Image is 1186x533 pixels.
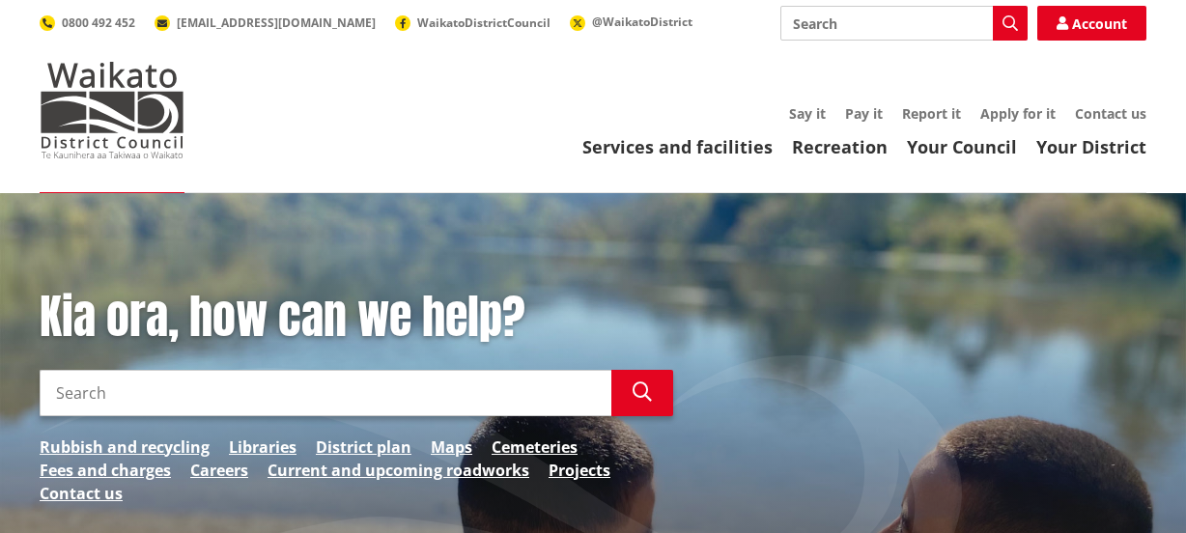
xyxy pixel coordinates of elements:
a: 0800 492 452 [40,14,135,31]
a: Say it [789,104,826,123]
a: Fees and charges [40,459,171,482]
input: Search input [780,6,1028,41]
a: Contact us [40,482,123,505]
a: Libraries [229,435,296,459]
a: Maps [431,435,472,459]
a: WaikatoDistrictCouncil [395,14,551,31]
a: Your Council [907,135,1017,158]
a: Report it [902,104,961,123]
span: [EMAIL_ADDRESS][DOMAIN_NAME] [177,14,376,31]
a: Careers [190,459,248,482]
a: [EMAIL_ADDRESS][DOMAIN_NAME] [155,14,376,31]
a: Pay it [845,104,883,123]
a: Your District [1036,135,1146,158]
span: @WaikatoDistrict [592,14,692,30]
a: Current and upcoming roadworks [268,459,529,482]
a: Recreation [792,135,888,158]
span: 0800 492 452 [62,14,135,31]
h1: Kia ora, how can we help? [40,290,673,346]
a: @WaikatoDistrict [570,14,692,30]
a: Apply for it [980,104,1056,123]
a: Projects [549,459,610,482]
span: WaikatoDistrictCouncil [417,14,551,31]
a: Services and facilities [582,135,773,158]
a: District plan [316,435,411,459]
a: Account [1037,6,1146,41]
a: Rubbish and recycling [40,435,210,459]
a: Contact us [1075,104,1146,123]
a: Cemeteries [492,435,578,459]
input: Search input [40,370,611,416]
img: Waikato District Council - Te Kaunihera aa Takiwaa o Waikato [40,62,184,158]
